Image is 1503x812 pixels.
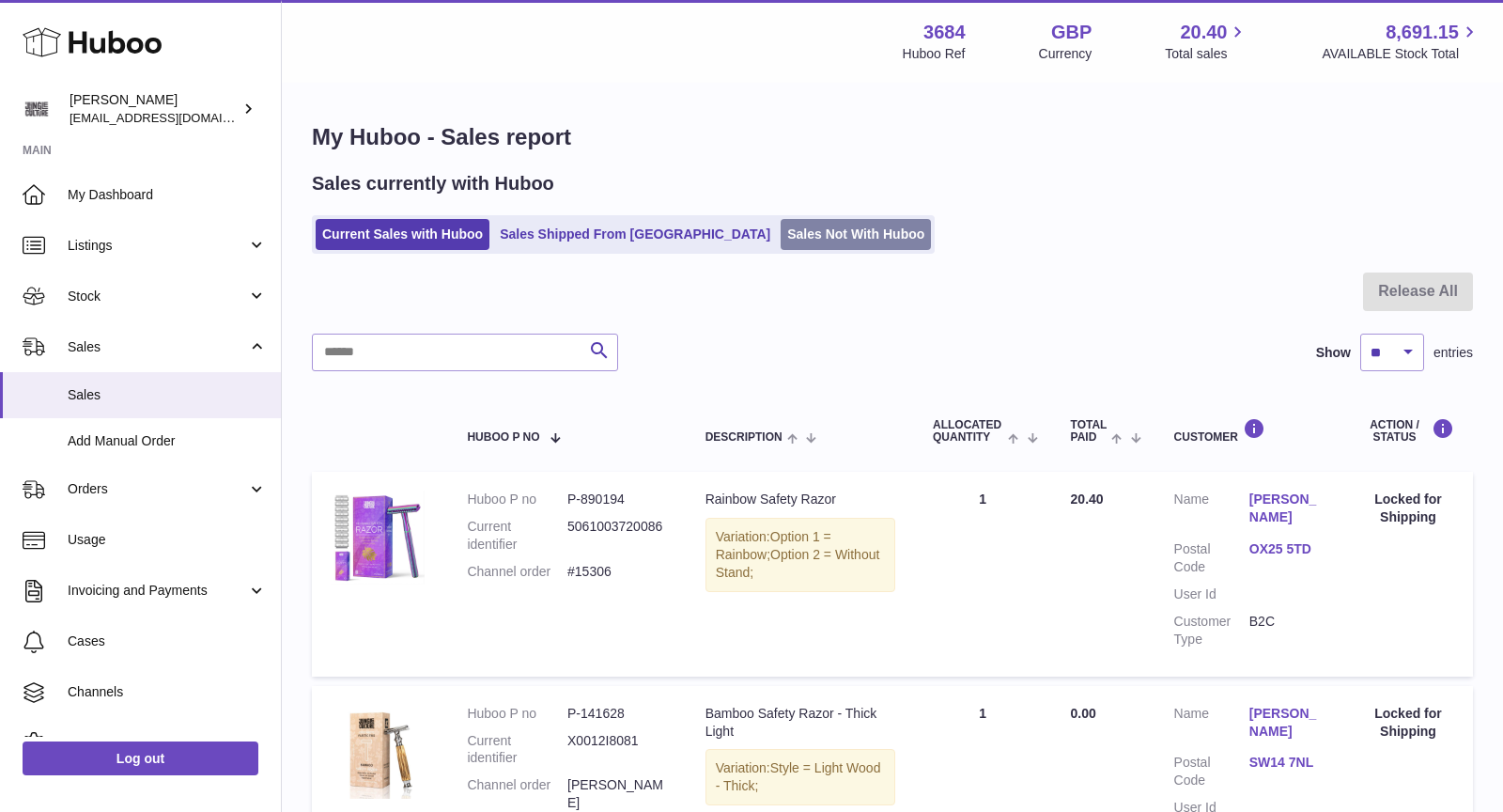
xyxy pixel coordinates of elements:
[1165,20,1248,63] a: 20.40 Total sales
[68,432,267,450] span: Add Manual Order
[68,683,267,701] span: Channels
[1362,705,1454,741] div: Locked for Shipping
[23,742,258,775] a: Log out
[467,491,567,508] dt: Huboo P no
[467,732,567,768] dt: Current identifier
[493,219,777,250] a: Sales Shipped From [GEOGRAPHIC_DATA]
[1174,705,1249,745] dt: Name
[781,219,931,250] a: Sales Not With Huboo
[70,91,239,127] div: [PERSON_NAME]
[567,518,668,554] dd: 5061003720086
[1433,344,1473,362] span: entries
[567,563,668,581] dd: #15306
[68,338,247,356] span: Sales
[331,491,425,585] img: 36841698680338.png
[716,547,880,580] span: Option 2 = Without Stand;
[68,237,247,255] span: Listings
[1174,491,1249,531] dt: Name
[1174,613,1249,648] dt: Customer Type
[903,45,966,63] div: Huboo Ref
[923,20,966,45] strong: 3684
[68,632,267,650] span: Cases
[316,219,489,250] a: Current Sales with Huboo
[705,518,895,592] div: Variation:
[914,472,1052,676] td: 1
[1174,586,1249,603] dt: User Id
[1071,706,1096,721] span: 0.00
[1249,754,1325,772] a: SW14 7NL
[68,734,267,752] span: Settings
[1051,20,1092,45] strong: GBP
[1322,20,1480,63] a: 8,691.15 AVAILABLE Stock Total
[1174,418,1325,444] div: Customer
[1165,45,1248,63] span: Total sales
[1174,540,1249,576] dt: Postal Code
[68,386,267,404] span: Sales
[68,582,247,600] span: Invoicing and Payments
[705,749,895,805] div: Variation:
[467,563,567,581] dt: Channel order
[567,776,668,812] dd: [PERSON_NAME]
[68,480,247,498] span: Orders
[716,760,881,793] span: Style = Light Wood - Thick;
[1180,20,1227,45] span: 20.40
[1174,754,1249,789] dt: Postal Code
[23,95,51,123] img: theinternationalventure@gmail.com
[1249,491,1325,526] a: [PERSON_NAME]
[1386,20,1459,45] span: 8,691.15
[68,288,247,305] span: Stock
[1362,418,1454,444] div: Action / Status
[567,705,668,723] dd: P-141628
[1322,45,1480,63] span: AVAILABLE Stock Total
[1249,705,1325,741] a: [PERSON_NAME]
[467,705,567,723] dt: Huboo P no
[1071,419,1108,444] span: Total paid
[1039,45,1092,63] div: Currency
[467,776,567,812] dt: Channel order
[312,171,554,196] h2: Sales currently with Huboo
[331,705,425,799] img: 36841753445738.jpg
[1362,491,1454,526] div: Locked for Shipping
[70,110,276,125] span: [EMAIL_ADDRESS][DOMAIN_NAME]
[1249,540,1325,558] a: OX25 5TD
[1316,344,1351,362] label: Show
[567,491,668,508] dd: P-890194
[68,531,267,549] span: Usage
[312,122,1473,152] h1: My Huboo - Sales report
[716,529,831,562] span: Option 1 = Rainbow;
[1071,492,1104,507] span: 20.40
[705,491,895,508] div: Rainbow Safety Razor
[467,431,539,444] span: Huboo P no
[467,518,567,554] dt: Current identifier
[567,732,668,768] dd: X0012I8081
[705,431,782,444] span: Description
[68,186,267,204] span: My Dashboard
[1249,613,1325,648] dd: B2C
[933,419,1003,444] span: ALLOCATED Quantity
[705,705,895,741] div: Bamboo Safety Razor - Thick Light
